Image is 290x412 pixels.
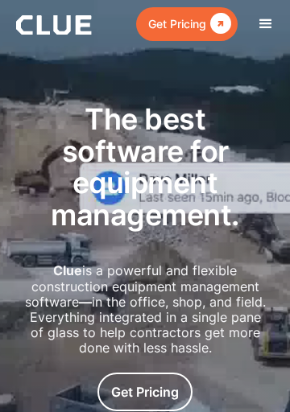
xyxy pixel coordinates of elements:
[97,373,193,412] a: Get Pricing
[24,263,266,356] h2: is a powerful and flexible construction equipment management software in the office, shop, and fi...
[148,14,206,34] div: Get Pricing
[79,294,92,310] strong: —
[24,104,266,231] h1: The best software for equipment management.
[111,381,179,404] div: Get Pricing
[136,7,238,40] a: Get Pricing
[206,14,231,34] div: 
[53,262,82,278] strong: Clue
